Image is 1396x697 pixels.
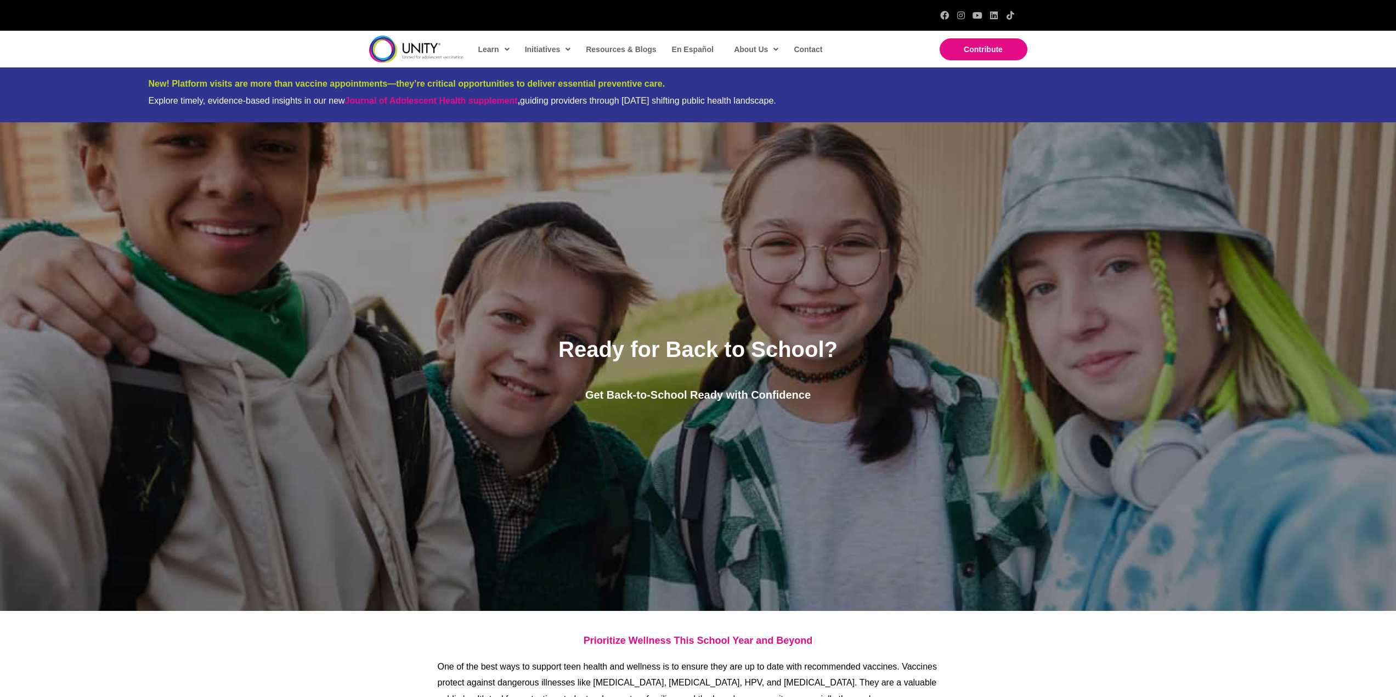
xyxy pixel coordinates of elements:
[586,45,656,54] span: Resources & Blogs
[149,79,665,88] span: New! Platform visits are more than vaccine appointments—they’re critical opportunities to deliver...
[973,11,982,20] a: YouTube
[728,37,783,62] a: About Us
[525,41,571,58] span: Initiatives
[345,96,518,105] a: Journal of Adolescent Health supplement
[584,635,812,646] span: Prioritize Wellness This School Year and Beyond
[788,37,827,62] a: Contact
[666,37,718,62] a: En Español
[558,337,838,361] span: Ready for Back to School?
[580,37,660,62] a: Resources & Blogs
[957,11,965,20] a: Instagram
[672,45,714,54] span: En Español
[369,36,464,63] img: unity-logo-dark
[964,45,1003,54] span: Contribute
[345,96,520,105] strong: ,
[478,41,510,58] span: Learn
[524,387,873,403] p: Get Back-to-School Ready with Confidence
[990,11,998,20] a: LinkedIn
[734,41,778,58] span: About Us
[940,38,1027,60] a: Contribute
[794,45,822,54] span: Contact
[940,11,949,20] a: Facebook
[1006,11,1015,20] a: TikTok
[149,95,1248,106] div: Explore timely, evidence-based insights in our new guiding providers through [DATE] shifting publ...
